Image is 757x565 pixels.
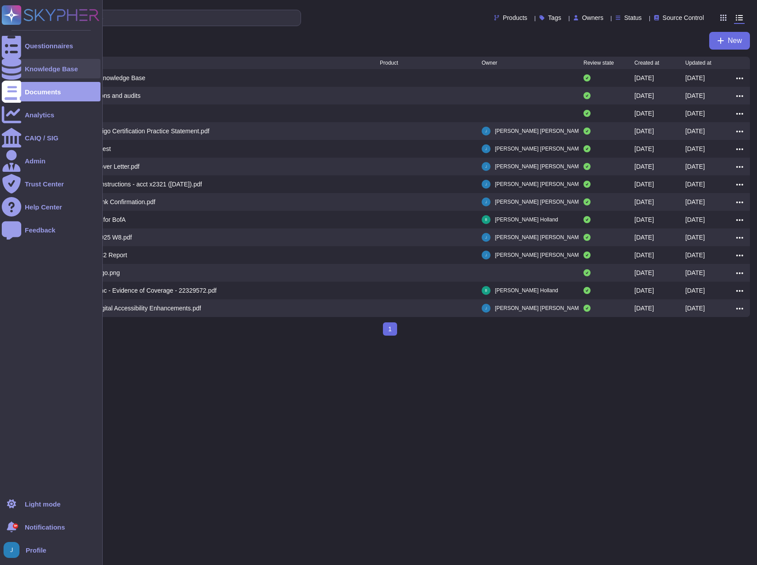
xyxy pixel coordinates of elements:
[495,162,584,171] span: [PERSON_NAME] [PERSON_NAME]
[634,60,659,66] span: Created at
[2,59,100,78] a: Knowledge Base
[685,233,705,242] div: [DATE]
[25,66,78,72] div: Knowledge Base
[624,15,642,21] span: Status
[685,91,705,100] div: [DATE]
[709,32,750,50] button: New
[26,547,46,553] span: Profile
[495,251,584,259] span: [PERSON_NAME] [PERSON_NAME]
[634,251,654,259] div: [DATE]
[685,304,705,313] div: [DATE]
[25,158,46,164] div: Admin
[685,109,705,118] div: [DATE]
[663,15,704,21] span: Source Control
[634,74,654,82] div: [DATE]
[495,144,584,153] span: [PERSON_NAME] [PERSON_NAME]
[2,174,100,193] a: Trust Center
[25,181,64,187] div: Trust Center
[25,501,61,507] div: Light mode
[685,127,705,135] div: [DATE]
[634,180,654,189] div: [DATE]
[482,197,491,206] img: user
[4,542,19,558] img: user
[2,220,100,240] a: Feedback
[685,286,705,295] div: [DATE]
[25,135,58,141] div: CAIQ / SIG
[25,89,61,95] div: Documents
[728,37,742,44] span: New
[74,127,209,135] div: 2024 Sectigo Certification Practice Statement.pdf
[503,15,527,21] span: Products
[685,268,705,277] div: [DATE]
[634,91,654,100] div: [DATE]
[634,144,654,153] div: [DATE]
[482,180,491,189] img: user
[2,82,100,101] a: Documents
[634,109,654,118] div: [DATE]
[495,197,584,206] span: [PERSON_NAME] [PERSON_NAME]
[495,127,584,135] span: [PERSON_NAME] [PERSON_NAME]
[482,215,491,224] img: user
[634,304,654,313] div: [DATE]
[685,144,705,153] div: [DATE]
[482,286,491,295] img: user
[685,162,705,171] div: [DATE]
[495,233,584,242] span: [PERSON_NAME] [PERSON_NAME]
[2,540,26,560] button: user
[74,162,139,171] div: 2025 Failover Letter.pdf
[634,162,654,171] div: [DATE]
[495,286,558,295] span: [PERSON_NAME] Holland
[685,180,705,189] div: [DATE]
[2,36,100,55] a: Questionnaires
[548,15,561,21] span: Tags
[685,197,705,206] div: [DATE]
[25,43,73,49] div: Questionnaires
[634,268,654,277] div: [DATE]
[383,322,397,336] span: 1
[74,74,145,82] div: External Knowledge Base
[482,233,491,242] img: user
[482,304,491,313] img: user
[634,197,654,206] div: [DATE]
[583,60,614,66] span: Review state
[482,127,491,135] img: user
[74,286,216,295] div: Sectigo, Inc - Evidence of Coverage - 22329572.pdf
[685,74,705,82] div: [DATE]
[685,60,711,66] span: Updated at
[74,91,140,100] div: Certifications and audits
[685,215,705,224] div: [DATE]
[13,523,18,529] div: 9+
[495,304,584,313] span: [PERSON_NAME] [PERSON_NAME]
[2,197,100,217] a: Help Center
[74,304,201,313] div: WCAG Digital Accessibility Enhancements.pdf
[74,180,202,189] div: CitiBank Instructions - acct x2321 ([DATE]).pdf
[482,162,491,171] img: user
[25,112,54,118] div: Analytics
[25,204,62,210] div: Help Center
[25,524,65,530] span: Notifications
[634,286,654,295] div: [DATE]
[2,105,100,124] a: Analytics
[634,215,654,224] div: [DATE]
[482,251,491,259] img: user
[495,215,558,224] span: [PERSON_NAME] Holland
[582,15,603,21] span: Owners
[35,10,301,26] input: Search by keywords
[74,197,155,206] div: Lloyds Bank Confirmation.pdf
[380,60,398,66] span: Product
[495,180,584,189] span: [PERSON_NAME] [PERSON_NAME]
[634,233,654,242] div: [DATE]
[2,151,100,170] a: Admin
[482,144,491,153] img: user
[74,233,132,242] div: Sectigo 2025 W8.pdf
[25,227,55,233] div: Feedback
[2,128,100,147] a: CAIQ / SIG
[685,251,705,259] div: [DATE]
[634,127,654,135] div: [DATE]
[482,60,497,66] span: Owner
